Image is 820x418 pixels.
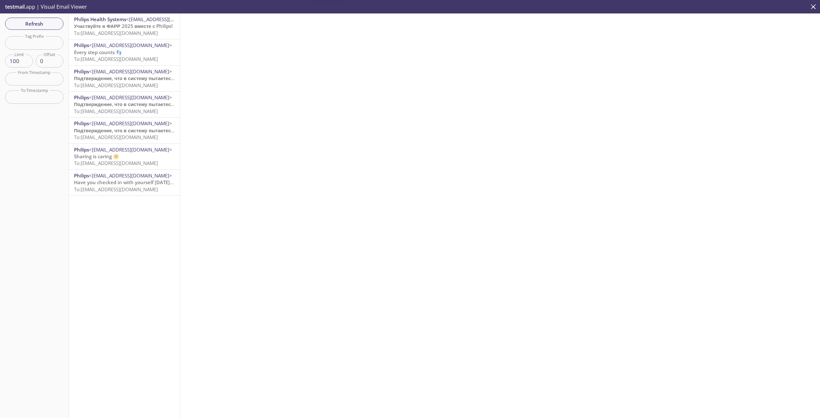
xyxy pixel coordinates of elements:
[69,92,180,117] div: Philips<[EMAIL_ADDRESS][DOMAIN_NAME]>Подтверждение, что в систему пытаетесь войти именно выTo:[EM...
[69,66,180,91] div: Philips<[EMAIL_ADDRESS][DOMAIN_NAME]>Подтверждение, что в систему пытаетесь войти именно выTo:[EM...
[74,94,89,101] span: Philips
[74,186,158,193] span: To: [EMAIL_ADDRESS][DOMAIN_NAME]
[89,68,172,75] span: <[EMAIL_ADDRESS][DOMAIN_NAME]>
[89,120,172,127] span: <[EMAIL_ADDRESS][DOMAIN_NAME]>
[69,13,180,39] div: Philips Health Systems<[EMAIL_ADDRESS][DOMAIN_NAME]>Участвуйте в ФАРР 2025 вместе с Philips!To:[E...
[74,16,126,22] span: Philips Health Systems
[74,179,179,185] span: Have you checked in with yourself [DATE]? 💆🏻‍♀️
[74,160,158,166] span: To: [EMAIL_ADDRESS][DOMAIN_NAME]
[74,172,89,179] span: Philips
[74,23,173,29] span: Участвуйте в ФАРР 2025 вместе с Philips!
[74,56,158,62] span: To: [EMAIL_ADDRESS][DOMAIN_NAME]
[74,108,158,114] span: To: [EMAIL_ADDRESS][DOMAIN_NAME]
[74,49,122,55] span: Every step counts 👣
[69,39,180,65] div: Philips<[EMAIL_ADDRESS][DOMAIN_NAME]>Every step counts 👣To:[EMAIL_ADDRESS][DOMAIN_NAME]
[74,146,89,153] span: Philips
[74,75,217,81] span: Подтверждение, что в систему пытаетесь войти именно вы
[69,144,180,169] div: Philips<[EMAIL_ADDRESS][DOMAIN_NAME]>Sharing is caring 🤗To:[EMAIL_ADDRESS][DOMAIN_NAME]
[126,16,209,22] span: <[EMAIL_ADDRESS][DOMAIN_NAME]>
[89,94,172,101] span: <[EMAIL_ADDRESS][DOMAIN_NAME]>
[74,134,158,140] span: To: [EMAIL_ADDRESS][DOMAIN_NAME]
[69,13,180,196] nav: emails
[74,101,217,107] span: Подтверждение, что в систему пытаетесь войти именно вы
[89,172,172,179] span: <[EMAIL_ADDRESS][DOMAIN_NAME]>
[69,170,180,195] div: Philips<[EMAIL_ADDRESS][DOMAIN_NAME]>Have you checked in with yourself [DATE]? 💆🏻‍♀️To:[EMAIL_ADD...
[74,30,158,36] span: To: [EMAIL_ADDRESS][DOMAIN_NAME]
[89,42,172,48] span: <[EMAIL_ADDRESS][DOMAIN_NAME]>
[10,20,58,28] span: Refresh
[89,146,172,153] span: <[EMAIL_ADDRESS][DOMAIN_NAME]>
[5,18,63,30] button: Refresh
[74,82,158,88] span: To: [EMAIL_ADDRESS][DOMAIN_NAME]
[74,120,89,127] span: Philips
[5,3,25,10] span: testmail
[74,153,119,160] span: Sharing is caring 🤗
[74,68,89,75] span: Philips
[74,42,89,48] span: Philips
[69,118,180,143] div: Philips<[EMAIL_ADDRESS][DOMAIN_NAME]>Подтверждение, что в систему пытаетесь войти именно выTo:[EM...
[74,127,217,134] span: Подтверждение, что в систему пытаетесь войти именно вы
